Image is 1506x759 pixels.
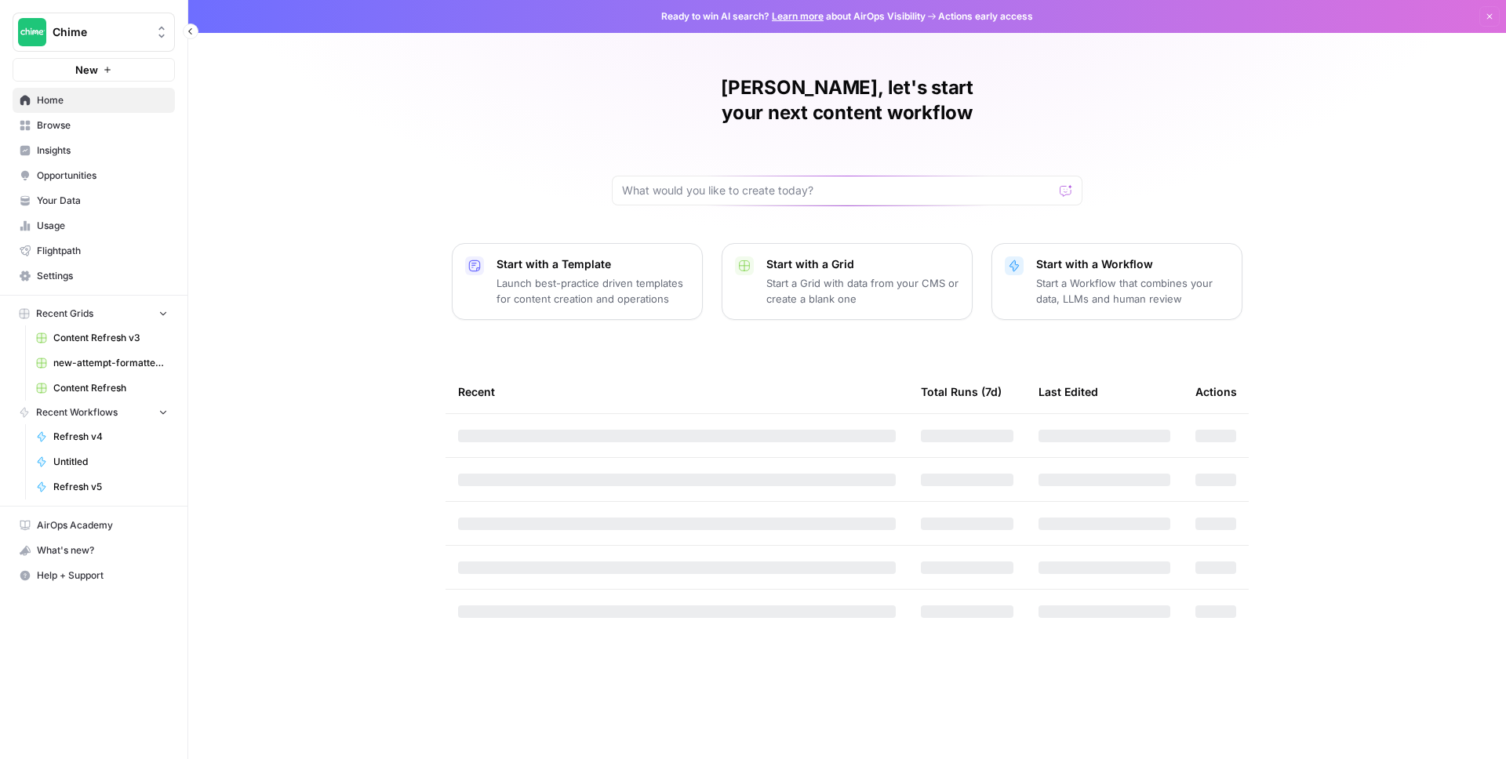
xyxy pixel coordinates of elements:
p: Start with a Template [497,256,689,272]
span: Ready to win AI search? about AirOps Visibility [661,9,926,24]
div: Last Edited [1039,370,1098,413]
p: Start a Grid with data from your CMS or create a blank one [766,275,959,307]
a: Content Refresh [29,376,175,401]
span: Home [37,93,168,107]
span: Settings [37,269,168,283]
a: new-attempt-formatted.csv [29,350,175,376]
span: Help + Support [37,568,168,583]
span: Recent Grids [36,307,93,321]
button: Workspace: Chime [13,13,175,52]
button: Start with a WorkflowStart a Workflow that combines your data, LLMs and human review [991,243,1242,320]
a: AirOps Academy [13,513,175,538]
div: Total Runs (7d) [921,370,1002,413]
span: Browse [37,118,168,133]
span: Refresh v4 [53,430,168,444]
a: Opportunities [13,163,175,188]
span: Actions early access [938,9,1033,24]
span: Opportunities [37,169,168,183]
a: Browse [13,113,175,138]
a: Learn more [772,10,824,22]
div: Recent [458,370,896,413]
span: Chime [53,24,147,40]
span: New [75,62,98,78]
h1: [PERSON_NAME], let's start your next content workflow [612,75,1082,125]
p: Start with a Grid [766,256,959,272]
button: Start with a TemplateLaunch best-practice driven templates for content creation and operations [452,243,703,320]
p: Launch best-practice driven templates for content creation and operations [497,275,689,307]
a: Usage [13,213,175,238]
a: Flightpath [13,238,175,263]
a: Home [13,88,175,113]
span: Recent Workflows [36,405,118,419]
span: Flightpath [37,244,168,258]
a: Settings [13,263,175,289]
img: Chime Logo [18,18,46,46]
span: new-attempt-formatted.csv [53,356,168,370]
span: Refresh v5 [53,480,168,494]
button: Help + Support [13,563,175,588]
p: Start a Workflow that combines your data, LLMs and human review [1036,275,1229,307]
button: Start with a GridStart a Grid with data from your CMS or create a blank one [722,243,973,320]
span: Usage [37,219,168,233]
a: Refresh v4 [29,424,175,449]
span: Your Data [37,194,168,208]
a: Untitled [29,449,175,474]
span: AirOps Academy [37,518,168,532]
a: Your Data [13,188,175,213]
span: Untitled [53,455,168,469]
span: Content Refresh [53,381,168,395]
a: Refresh v5 [29,474,175,499]
button: Recent Workflows [13,401,175,424]
a: Content Refresh v3 [29,325,175,350]
div: Actions [1195,370,1237,413]
button: New [13,58,175,82]
a: Insights [13,138,175,163]
p: Start with a Workflow [1036,256,1229,272]
button: What's new? [13,538,175,563]
span: Insights [37,143,168,158]
input: What would you like to create today? [622,183,1053,198]
span: Content Refresh v3 [53,331,168,345]
button: Recent Grids [13,302,175,325]
div: What's new? [13,539,174,562]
